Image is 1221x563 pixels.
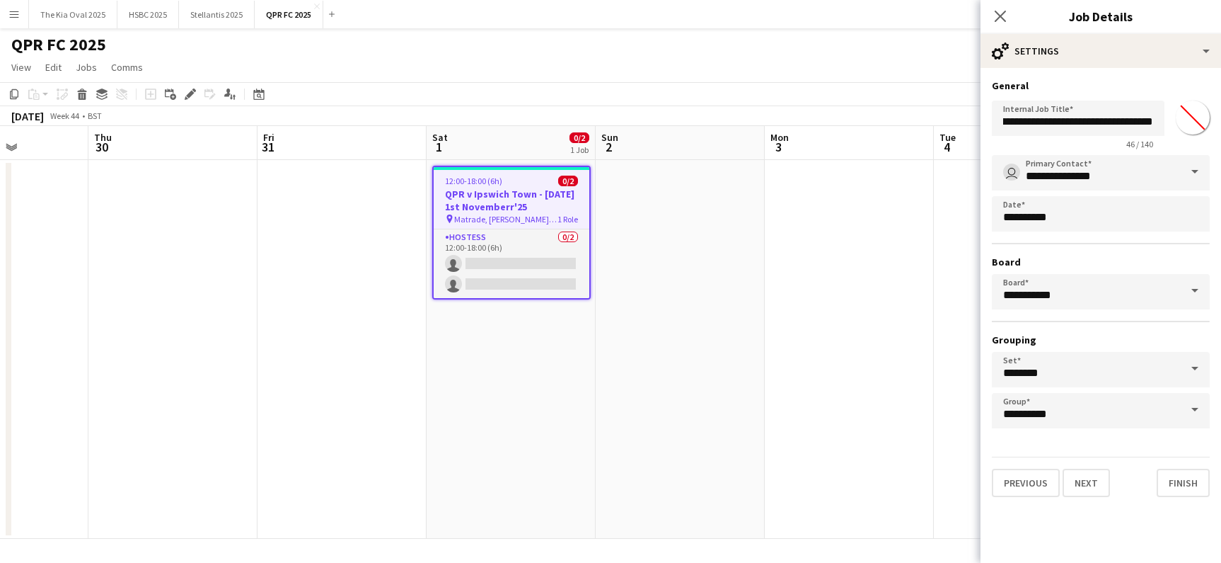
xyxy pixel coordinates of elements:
[569,132,589,143] span: 0/2
[434,188,589,213] h3: QPR v Ipswich Town - [DATE] 1st Novemberr'25
[94,131,112,144] span: Thu
[11,61,31,74] span: View
[6,58,37,76] a: View
[599,139,618,155] span: 2
[76,61,97,74] span: Jobs
[992,469,1060,497] button: Previous
[980,7,1221,25] h3: Job Details
[430,139,448,155] span: 1
[992,256,1210,268] h3: Board
[92,139,112,155] span: 30
[255,1,323,28] button: QPR FC 2025
[47,110,82,121] span: Week 44
[770,131,789,144] span: Mon
[261,139,274,155] span: 31
[558,176,578,186] span: 0/2
[88,110,102,121] div: BST
[980,34,1221,68] div: Settings
[117,1,179,28] button: HSBC 2025
[992,334,1210,346] h3: Grouping
[445,176,502,186] span: 12:00-18:00 (6h)
[768,139,789,155] span: 3
[11,109,44,123] div: [DATE]
[601,131,618,144] span: Sun
[1115,139,1164,149] span: 46 / 140
[937,139,956,155] span: 4
[434,229,589,298] app-card-role: Hostess0/212:00-18:00 (6h)
[939,131,956,144] span: Tue
[1063,469,1110,497] button: Next
[570,144,589,155] div: 1 Job
[70,58,103,76] a: Jobs
[1157,469,1210,497] button: Finish
[45,61,62,74] span: Edit
[557,214,578,224] span: 1 Role
[992,79,1210,92] h3: General
[29,1,117,28] button: The Kia Oval 2025
[263,131,274,144] span: Fri
[432,131,448,144] span: Sat
[454,214,557,224] span: Matrade, [PERSON_NAME][GEOGRAPHIC_DATA], [GEOGRAPHIC_DATA], [GEOGRAPHIC_DATA]
[179,1,255,28] button: Stellantis 2025
[111,61,143,74] span: Comms
[105,58,149,76] a: Comms
[11,34,106,55] h1: QPR FC 2025
[432,166,591,300] app-job-card: 12:00-18:00 (6h)0/2QPR v Ipswich Town - [DATE] 1st Novemberr'25 Matrade, [PERSON_NAME][GEOGRAPHIC...
[40,58,67,76] a: Edit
